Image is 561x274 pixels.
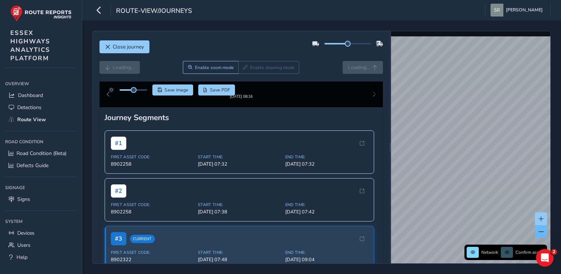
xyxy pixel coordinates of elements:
span: 8902322 [111,262,194,269]
a: Help [5,251,77,263]
span: Detections [17,104,41,111]
span: # 2 [111,190,126,203]
span: Signs [17,196,30,203]
span: [PERSON_NAME] [506,4,543,17]
span: Enable zoom mode [195,65,234,71]
span: Save PDF [210,87,230,93]
span: [DATE] 07:42 [285,214,368,221]
span: 8902258 [111,214,194,221]
a: Users [5,239,77,251]
button: Zoom [183,61,238,74]
button: Close journey [99,40,149,53]
span: Save image [164,87,188,93]
span: Confirm assets [515,249,545,255]
span: route-view/journeys [116,6,192,17]
img: diamond-layout [491,4,503,17]
iframe: Intercom live chat [536,249,554,267]
a: Defects Guide [5,159,77,172]
span: Start Time: [198,256,281,261]
a: Signs [5,193,77,205]
span: Users [17,242,30,249]
img: rr logo [10,5,72,22]
span: Route View [17,116,46,123]
span: End Time: [285,208,368,213]
span: Start Time: [198,208,281,213]
span: [DATE] 07:32 [285,167,368,173]
img: Thumbnail frame [219,93,264,100]
div: Signage [5,182,77,193]
span: [DATE] 07:48 [198,262,281,269]
span: First Asset Code: [111,208,194,213]
span: # 3 [111,238,126,251]
span: Defects Guide [17,162,48,169]
span: First Asset Code: [111,160,194,166]
div: System [5,216,77,227]
a: Route View [5,113,77,126]
span: Devices [17,230,35,237]
span: End Time: [285,256,368,261]
div: [DATE] 08:16 [219,100,264,105]
span: Close journey [113,43,144,50]
a: Dashboard [5,89,77,101]
a: Road Condition (Beta) [5,147,77,159]
a: Devices [5,227,77,239]
a: Detections [5,101,77,113]
span: # 1 [111,143,126,156]
span: Current [130,241,155,249]
span: Dashboard [18,92,43,99]
span: 8902258 [111,167,194,173]
div: Road Condition [5,136,77,147]
div: Journey Segments [105,118,378,129]
span: ESSEX HIGHWAYS ANALYTICS PLATFORM [10,29,50,62]
span: [DATE] 07:32 [198,167,281,173]
span: [DATE] 07:38 [198,214,281,221]
span: Start Time: [198,160,281,166]
button: PDF [198,84,235,95]
span: Road Condition (Beta) [17,150,66,157]
div: Overview [5,78,77,89]
span: Network [481,249,498,255]
button: [PERSON_NAME] [491,4,545,17]
span: Help [17,254,28,261]
span: First Asset Code: [111,256,194,261]
button: Save [152,84,193,95]
span: [DATE] 09:04 [285,262,368,269]
span: 2 [551,249,557,255]
span: End Time: [285,160,368,166]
